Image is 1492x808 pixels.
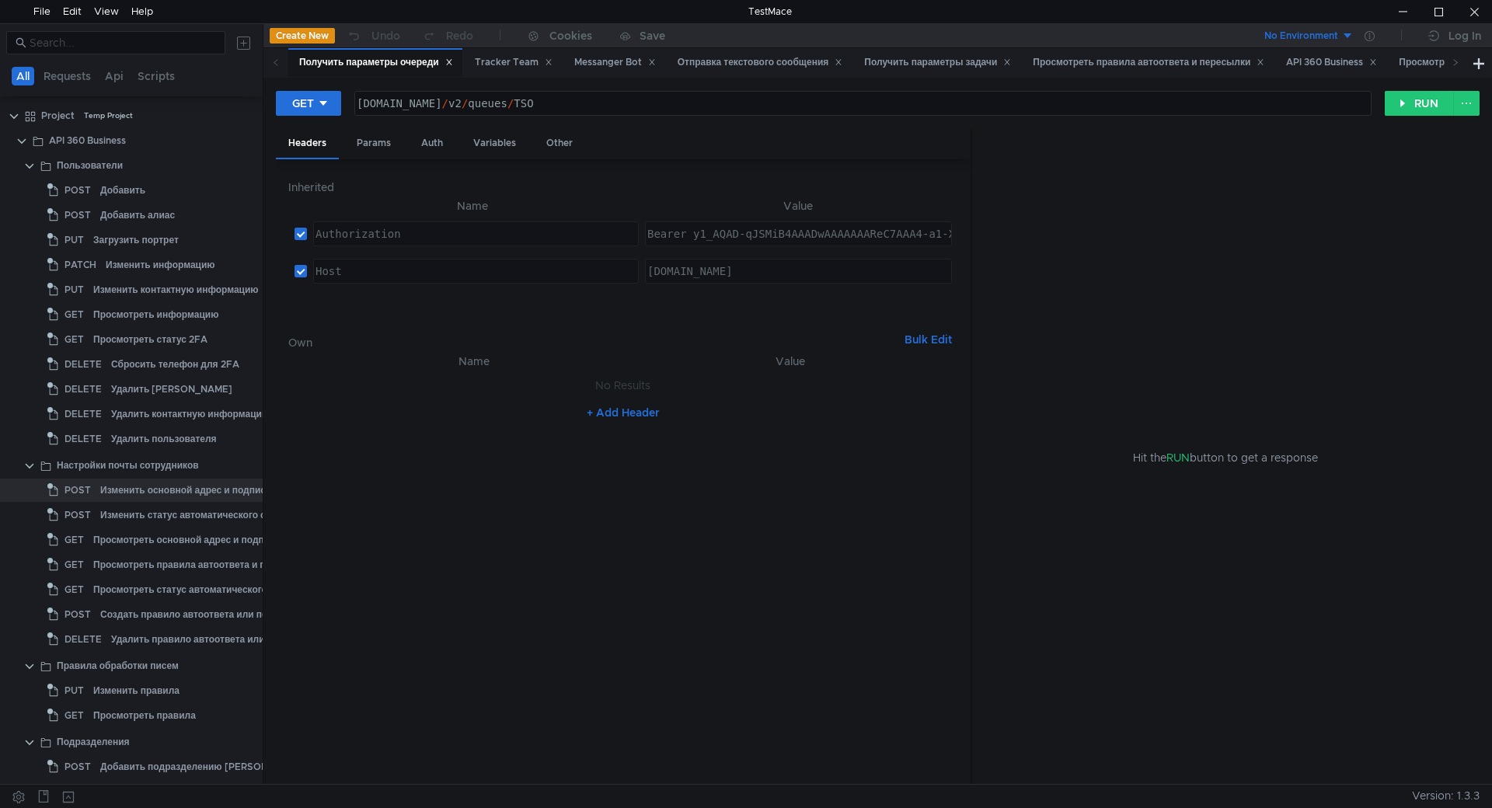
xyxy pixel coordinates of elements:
[640,30,665,41] div: Save
[64,679,84,702] span: PUT
[106,253,215,277] div: Изменить информацию
[30,34,216,51] input: Search...
[292,95,314,112] div: GET
[57,454,199,477] div: Настройки почты сотрудников
[64,503,91,527] span: POST
[64,704,84,727] span: GET
[299,54,453,71] div: Получить параметры очереди
[100,603,307,626] div: Создать правило автоответа или пересылки
[133,67,180,85] button: Scripts
[1033,54,1264,71] div: Просмотреть правила автоответа и пересылки
[93,328,207,351] div: Просмотреть статус 2FA
[461,129,528,158] div: Variables
[93,228,179,252] div: Загрузить портрет
[100,479,271,502] div: Изменить основной адрес и подписи
[1412,785,1480,807] span: Version: 1.3.3
[111,378,232,401] div: Удалить [PERSON_NAME]
[898,330,958,349] button: Bulk Edit
[1264,29,1338,44] div: No Environment
[864,54,1011,71] div: Получить параметры задачи
[64,278,84,301] span: PUT
[344,129,403,158] div: Params
[64,328,84,351] span: GET
[639,197,958,215] th: Value
[100,179,145,202] div: Добавить
[93,528,281,552] div: Просмотреть основной адрес и подписи
[93,553,311,576] div: Просмотреть правила автоответа и пересылки
[64,253,96,277] span: PATCH
[84,104,133,127] div: Temp Project
[1166,451,1190,465] span: RUN
[635,352,946,371] th: Value
[93,578,346,601] div: Просмотреть статус автоматического сбора контактов
[64,603,91,626] span: POST
[678,54,843,71] div: Отправка текстового сообщения
[475,54,553,71] div: Tracker Team
[100,67,128,85] button: Api
[270,28,335,44] button: Create New
[100,755,305,778] div: Добавить подразделению [PERSON_NAME]
[111,402,270,426] div: Удалить контактную информацию
[64,427,102,451] span: DELETE
[1448,26,1481,45] div: Log In
[288,178,958,197] h6: Inherited
[64,479,91,502] span: POST
[64,228,84,252] span: PUT
[57,730,130,754] div: Подразделения
[371,26,400,45] div: Undo
[288,333,898,352] h6: Own
[574,54,656,71] div: Messanger Bot
[1133,449,1318,466] span: Hit the button to get a response
[64,402,102,426] span: DELETE
[100,780,274,803] div: Изменить параметры подразделения
[100,204,175,227] div: Добавить алиас
[39,67,96,85] button: Requests
[64,578,84,601] span: GET
[335,24,411,47] button: Undo
[93,278,259,301] div: Изменить контактную информацию
[64,628,102,651] span: DELETE
[111,427,217,451] div: Удалить пользователя
[111,353,239,376] div: Сбросить телефон для 2FA
[64,755,91,778] span: POST
[276,129,339,159] div: Headers
[580,403,666,422] button: + Add Header
[1246,23,1354,48] button: No Environment
[93,679,180,702] div: Изменить правила
[93,704,196,727] div: Просмотреть правила
[276,91,341,116] button: GET
[64,204,91,227] span: POST
[49,129,126,152] div: API 360 Business
[64,353,102,376] span: DELETE
[100,503,336,527] div: Изменить статус автоматического сбора контактов
[64,179,91,202] span: POST
[1286,54,1377,71] div: API 360 Business
[64,303,84,326] span: GET
[1385,91,1454,116] button: RUN
[549,26,592,45] div: Cookies
[12,67,34,85] button: All
[41,104,75,127] div: Project
[313,352,635,371] th: Name
[411,24,484,47] button: Redo
[307,197,639,215] th: Name
[409,129,455,158] div: Auth
[64,780,91,803] span: POST
[64,528,84,552] span: GET
[446,26,473,45] div: Redo
[111,628,318,651] div: Удалить правило автоответа или пересылки
[93,303,218,326] div: Просмотреть информацию
[64,378,102,401] span: DELETE
[64,553,84,576] span: GET
[57,654,179,677] div: Правила обработки писем
[534,129,585,158] div: Other
[595,378,650,392] nz-embed-empty: No Results
[57,154,123,177] div: Пользователи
